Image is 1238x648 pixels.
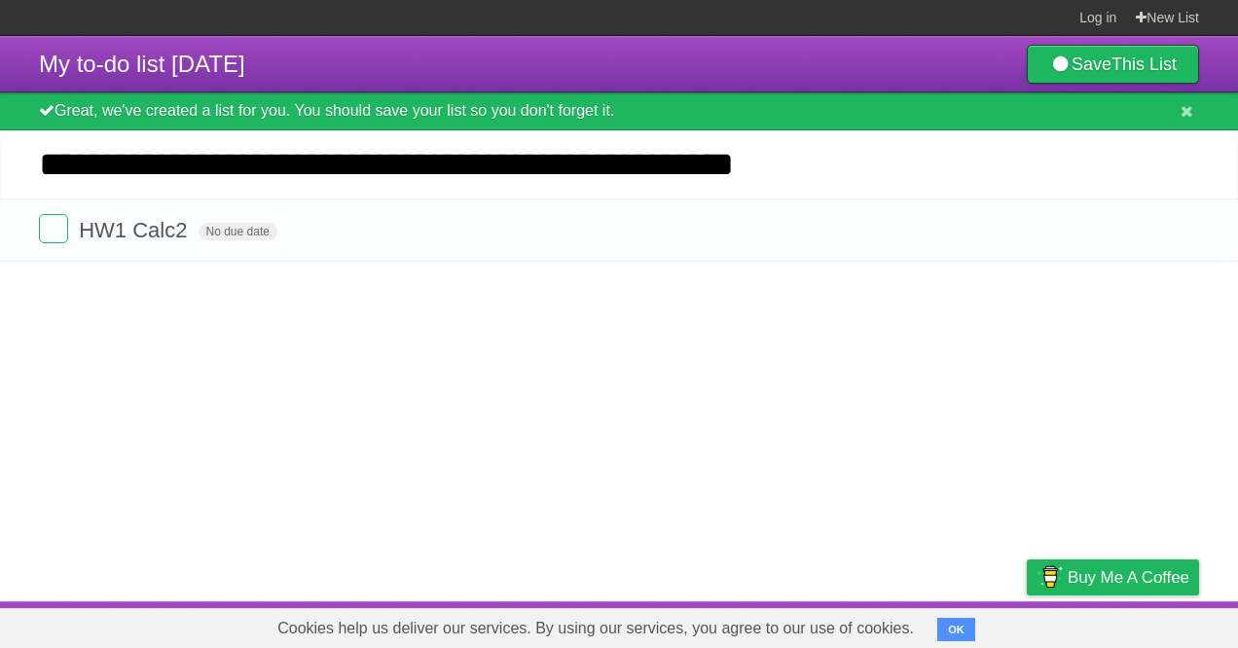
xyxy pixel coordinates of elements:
span: My to-do list [DATE] [39,51,245,77]
a: Suggest a feature [1076,606,1199,643]
button: OK [937,618,975,641]
span: Cookies help us deliver our services. By using our services, you agree to our use of cookies. [258,609,933,648]
a: Buy me a coffee [1027,559,1199,595]
a: About [768,606,809,643]
a: Developers [832,606,911,643]
a: Terms [935,606,978,643]
span: No due date [199,223,277,240]
label: Done [39,214,68,243]
span: Buy me a coffee [1068,560,1189,594]
span: HW1 Calc2 [79,218,192,242]
b: This List [1111,54,1177,74]
a: SaveThis List [1027,45,1199,84]
img: Buy me a coffee [1037,560,1063,594]
a: Privacy [1001,606,1052,643]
